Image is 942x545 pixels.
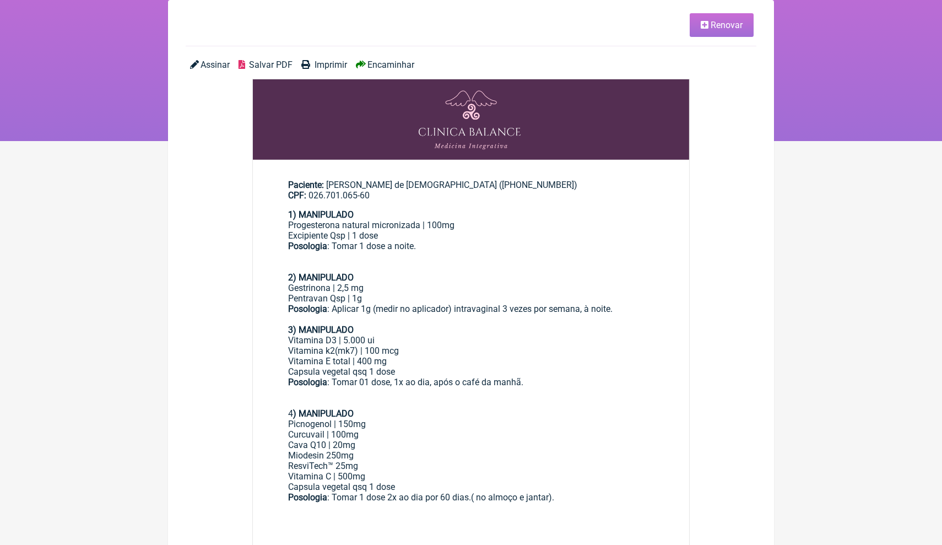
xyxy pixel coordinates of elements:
div: 4 [288,408,654,419]
span: Salvar PDF [249,60,293,70]
span: CPF: [288,190,306,201]
div: Excipiente Qsp | 1 dose [288,230,654,241]
div: Progesterona natural micronizada | 100mg [288,220,654,230]
div: 026.701.065-60 [288,190,654,201]
div: Picnogenol | 150mg Curcuvail | 100mg Cava Q10 | 20mg Miodesin 250mg ResviTech™ 25mg Vitamina C | ... [288,419,654,482]
a: Imprimir [301,60,347,70]
strong: Posologia [288,377,327,387]
span: Imprimir [315,60,347,70]
a: Encaminhar [356,60,414,70]
div: Vitamina E total | 400 mg Capsula vegetal qsq 1 dose [288,356,654,377]
div: : Tomar 1 dose 2x ao dia por 60 dias.( no almoço e jantar). [288,492,654,513]
strong: 1) MANIPULADO [288,209,354,220]
div: Vitamina D3 | 5.000 ui [288,335,654,346]
div: : Aplicar 1g (medir no aplicador) intravaginal 3 vezes por semana, à noite. [288,304,654,314]
a: Renovar [690,13,754,37]
strong: Posologia [288,492,327,503]
strong: 3) MANIPULADO [288,325,354,335]
div: Vitamina k2(mk7) | 100 mcg [288,346,654,356]
span: Encaminhar [367,60,414,70]
img: OHRMBDAMBDLv2SiBD+EP9LuaQDBICIzAAAAAAAAAAAAAAAAAAAAAAAEAM3AEAAAAAAAAAAAAAAAAAAAAAAAAAAAAAYuAOAAAA... [253,79,689,160]
div: Pentravan Qsp | 1g [288,293,654,304]
strong: ) MANIPULADO [293,408,354,419]
div: Capsula vegetal qsq 1 dose [288,482,654,492]
span: Paciente: [288,180,324,190]
strong: Posologia [288,241,327,251]
span: Assinar [201,60,230,70]
div: : Tomar 1 dose a noite. [288,241,654,272]
div: [PERSON_NAME] de [DEMOGRAPHIC_DATA] ([PHONE_NUMBER]) [288,180,654,201]
strong: 2) MANIPULADO [288,272,354,283]
a: Salvar PDF [239,60,293,70]
strong: Posologia [288,304,327,314]
div: : Tomar 01 dose, 1x ao dia, após o café da manhã. [288,377,654,408]
span: Renovar [711,20,743,30]
a: Assinar [190,60,230,70]
div: Gestrinona | 2,5 mg [288,283,654,293]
